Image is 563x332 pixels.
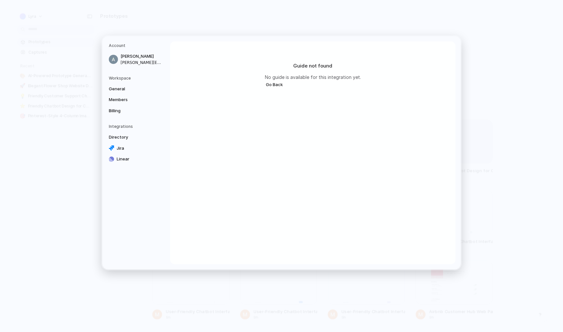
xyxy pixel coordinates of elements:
[121,53,162,60] span: [PERSON_NAME]
[109,124,164,129] h5: Integrations
[107,143,164,153] a: Jira
[109,85,151,92] span: General
[107,154,164,164] a: Linear
[265,62,361,70] h2: Guide not found
[265,73,361,80] p: No guide is available for this integration yet.
[109,97,151,103] span: Members
[109,107,151,114] span: Billing
[107,105,164,116] a: Billing
[109,75,164,81] h5: Workspace
[107,95,164,105] a: Members
[121,59,162,65] span: [PERSON_NAME][EMAIL_ADDRESS][DOMAIN_NAME]
[117,145,158,151] span: Jira
[107,132,164,143] a: Directory
[107,51,164,68] a: [PERSON_NAME][PERSON_NAME][EMAIL_ADDRESS][DOMAIN_NAME]
[109,134,151,141] span: Directory
[117,156,158,162] span: Linear
[109,43,164,49] h5: Account
[265,80,284,89] button: Go Back
[107,83,164,94] a: General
